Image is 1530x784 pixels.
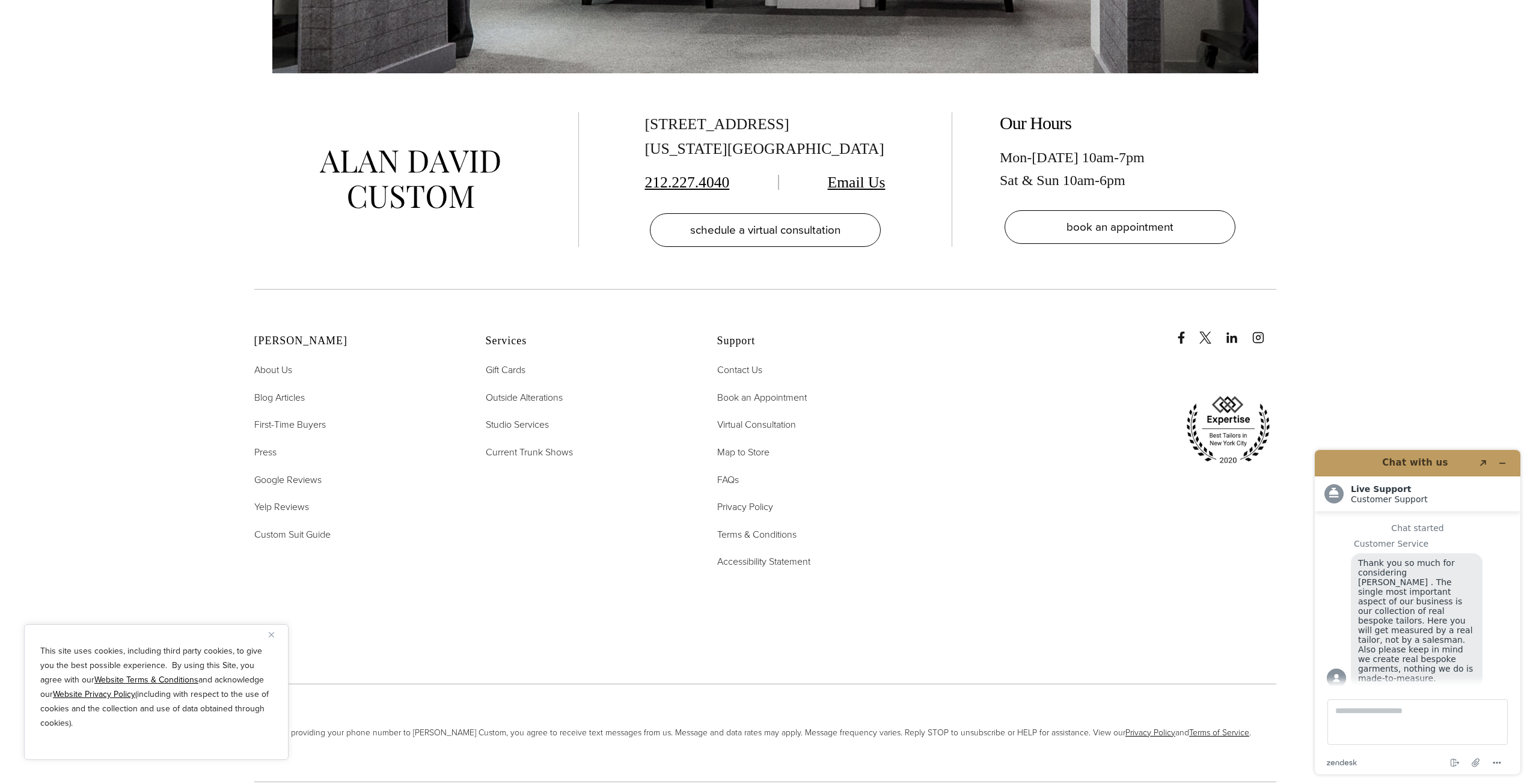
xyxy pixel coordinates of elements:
a: book an appointment [1005,210,1235,244]
a: schedule a virtual consultation [650,213,881,247]
a: Terms & Conditions [717,527,797,542]
span: schedule a virtual consultation [690,221,840,239]
span: Gift Cards [486,363,525,377]
a: Custom Suit Guide [254,527,331,542]
span: Chat [26,8,51,19]
a: instagram [1252,320,1276,344]
span: First-Time Buyers [254,418,326,431]
h2: Support [717,335,919,348]
span: FAQs [717,473,739,487]
span: Virtual Consultation [717,418,796,431]
a: FAQs [717,472,739,488]
a: Facebook [1175,320,1197,344]
span: Accessibility Statement [717,555,810,568]
a: Contact Us [717,362,762,378]
a: Gift Cards [486,362,525,378]
span: Terms & Conditions [717,527,797,541]
span: Current Trunk Shows [486,445,573,459]
a: Book an Appointment [717,390,807,406]
img: expertise, best tailors in new york city 2020 [1180,392,1276,469]
a: Yelp Reviews [254,499,309,515]
h2: Our Hours [1000,112,1240,134]
h2: Services [486,335,687,348]
a: Studio Services [486,417,549,433]
button: Close [269,627,283,642]
span: book an appointment [1066,218,1174,236]
span: Privacy Policy [717,500,773,514]
a: x/twitter [1199,320,1223,344]
a: Blog Articles [254,390,305,406]
a: Website Terms & Conditions [94,673,198,686]
span: Google Reviews [254,473,322,487]
img: Close [269,632,274,637]
span: Yelp Reviews [254,500,309,514]
a: Press [254,445,277,460]
h2: [PERSON_NAME] [254,335,456,348]
a: Website Privacy Policy [53,688,135,700]
span: Map to Store [717,445,770,459]
a: 212.227.4040 [645,174,730,191]
span: Custom Suit Guide [254,527,331,541]
nav: Services Footer Nav [486,362,687,460]
a: Privacy Policy [1125,726,1175,739]
a: About Us [254,362,292,378]
span: Studio Services [486,418,549,431]
span: Contact Us [717,363,762,377]
img: alan david custom [320,150,500,208]
a: linkedin [1226,320,1250,344]
a: Current Trunk Shows [486,445,573,460]
a: Map to Store [717,445,770,460]
span: Outside Alterations [486,390,563,404]
span: Book an Appointment [717,390,807,404]
div: [STREET_ADDRESS] [US_STATE][GEOGRAPHIC_DATA] [645,112,886,162]
span: Blog Articles [254,390,305,404]
a: Outside Alterations [486,390,563,406]
a: Virtual Consultation [717,417,796,433]
nav: Support Footer Nav [717,362,919,570]
div: Mon-[DATE] 10am-7pm Sat & Sun 10am-6pm [1000,146,1240,192]
a: Accessibility Statement [717,554,810,570]
nav: Alan David Footer Nav [254,362,456,542]
span: Press [254,445,277,459]
a: First-Time Buyers [254,417,326,433]
iframe: Find more information here [1305,440,1530,784]
a: Terms of Service [1189,726,1249,739]
a: Privacy Policy [717,499,773,515]
span: By providing your phone number to [PERSON_NAME] Custom, you agree to receive text messages from u... [254,726,1276,740]
a: Email Us [828,174,886,191]
a: Google Reviews [254,472,322,488]
p: This site uses cookies, including third party cookies, to give you the best possible experience. ... [40,644,272,731]
span: About Us [254,363,292,377]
